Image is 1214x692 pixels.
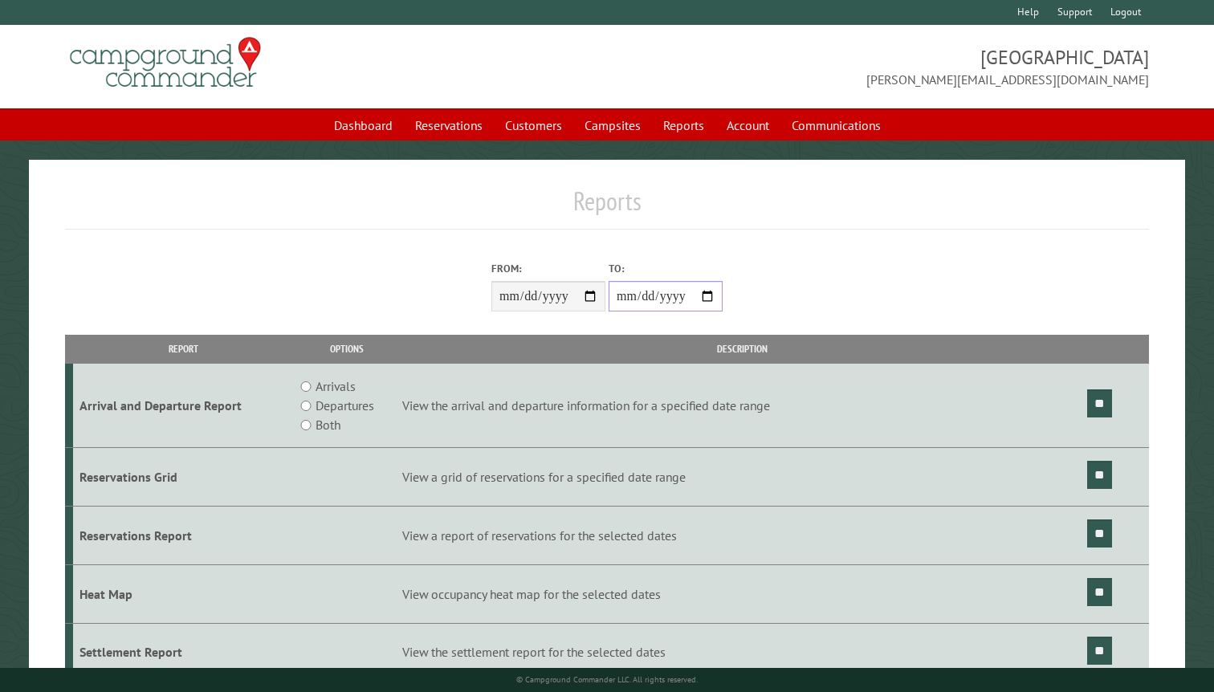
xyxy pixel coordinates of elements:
[400,448,1085,507] td: View a grid of reservations for a specified date range
[324,110,402,140] a: Dashboard
[73,564,293,623] td: Heat Map
[65,31,266,94] img: Campground Commander
[575,110,650,140] a: Campsites
[73,623,293,682] td: Settlement Report
[491,261,605,276] label: From:
[316,377,356,396] label: Arrivals
[654,110,714,140] a: Reports
[400,364,1085,448] td: View the arrival and departure information for a specified date range
[400,564,1085,623] td: View occupancy heat map for the selected dates
[73,335,293,363] th: Report
[609,261,723,276] label: To:
[73,506,293,564] td: Reservations Report
[717,110,779,140] a: Account
[607,44,1149,89] span: [GEOGRAPHIC_DATA] [PERSON_NAME][EMAIL_ADDRESS][DOMAIN_NAME]
[400,335,1085,363] th: Description
[516,674,698,685] small: © Campground Commander LLC. All rights reserved.
[65,185,1148,230] h1: Reports
[293,335,400,363] th: Options
[782,110,890,140] a: Communications
[316,396,374,415] label: Departures
[73,448,293,507] td: Reservations Grid
[400,506,1085,564] td: View a report of reservations for the selected dates
[316,415,340,434] label: Both
[405,110,492,140] a: Reservations
[400,623,1085,682] td: View the settlement report for the selected dates
[73,364,293,448] td: Arrival and Departure Report
[495,110,572,140] a: Customers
